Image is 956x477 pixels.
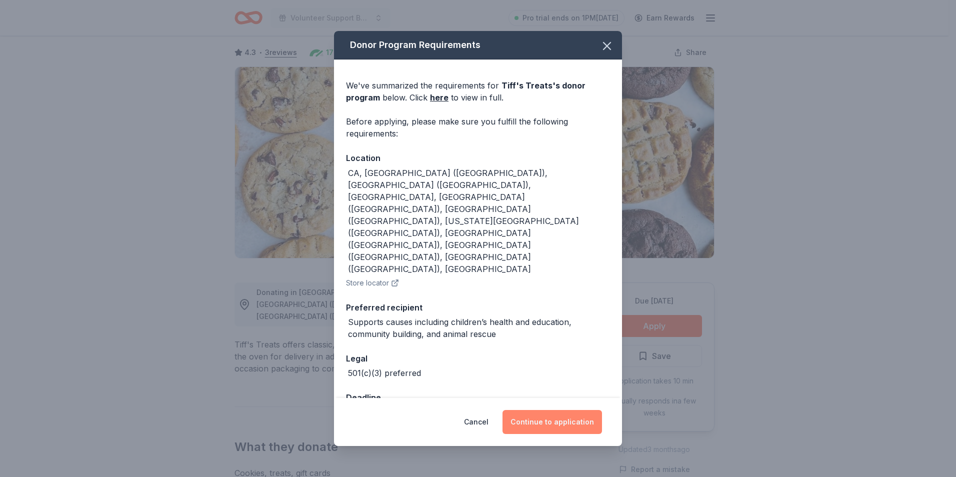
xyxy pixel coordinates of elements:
[346,79,610,103] div: We've summarized the requirements for below. Click to view in full.
[346,391,610,404] div: Deadline
[346,352,610,365] div: Legal
[502,410,602,434] button: Continue to application
[346,115,610,139] div: Before applying, please make sure you fulfill the following requirements:
[464,410,488,434] button: Cancel
[348,367,421,379] div: 501(c)(3) preferred
[334,31,622,59] div: Donor Program Requirements
[346,151,610,164] div: Location
[348,167,610,275] div: CA, [GEOGRAPHIC_DATA] ([GEOGRAPHIC_DATA]), [GEOGRAPHIC_DATA] ([GEOGRAPHIC_DATA]), [GEOGRAPHIC_DAT...
[346,301,610,314] div: Preferred recipient
[348,316,610,340] div: Supports causes including children’s health and education, community building, and animal rescue
[430,91,448,103] a: here
[346,277,399,289] button: Store locator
